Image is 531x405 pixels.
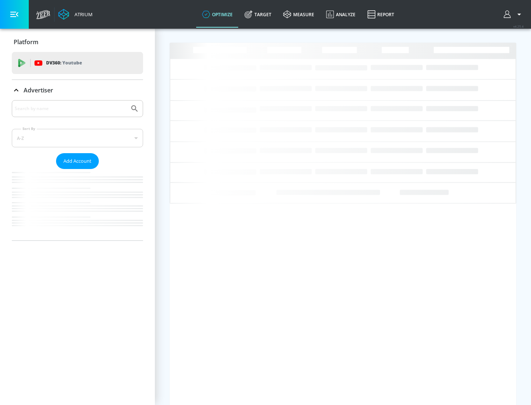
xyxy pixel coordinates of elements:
div: Advertiser [12,100,143,240]
nav: list of Advertiser [12,169,143,240]
p: Youtube [62,59,82,67]
a: Target [239,1,277,28]
a: optimize [196,1,239,28]
div: A-Z [12,129,143,147]
div: Atrium [72,11,93,18]
div: DV360: Youtube [12,52,143,74]
p: Platform [14,38,38,46]
span: v 4.25.4 [513,24,524,28]
div: Platform [12,32,143,52]
a: measure [277,1,320,28]
input: Search by name [15,104,126,113]
p: Advertiser [24,86,53,94]
a: Atrium [58,9,93,20]
p: DV360: [46,59,82,67]
button: Add Account [56,153,99,169]
span: Add Account [63,157,91,165]
div: Advertiser [12,80,143,101]
label: Sort By [21,126,37,131]
a: Analyze [320,1,361,28]
a: Report [361,1,400,28]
